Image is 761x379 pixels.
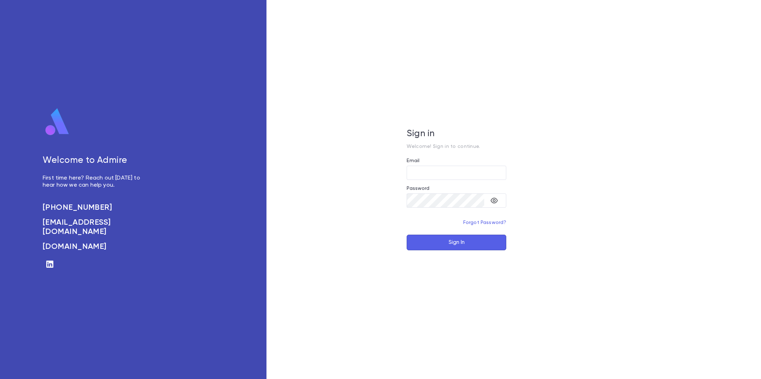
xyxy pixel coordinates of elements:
label: Password [407,186,429,191]
label: Email [407,158,419,164]
a: [DOMAIN_NAME] [43,242,148,251]
h5: Sign in [407,129,506,139]
a: [PHONE_NUMBER] [43,203,148,212]
a: [EMAIL_ADDRESS][DOMAIN_NAME] [43,218,148,236]
h5: Welcome to Admire [43,155,148,166]
button: toggle password visibility [487,193,501,208]
button: Sign In [407,235,506,250]
p: Welcome! Sign in to continue. [407,144,506,149]
a: Forgot Password? [463,220,507,225]
img: logo [43,108,72,136]
p: First time here? Reach out [DATE] to hear how we can help you. [43,175,148,189]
